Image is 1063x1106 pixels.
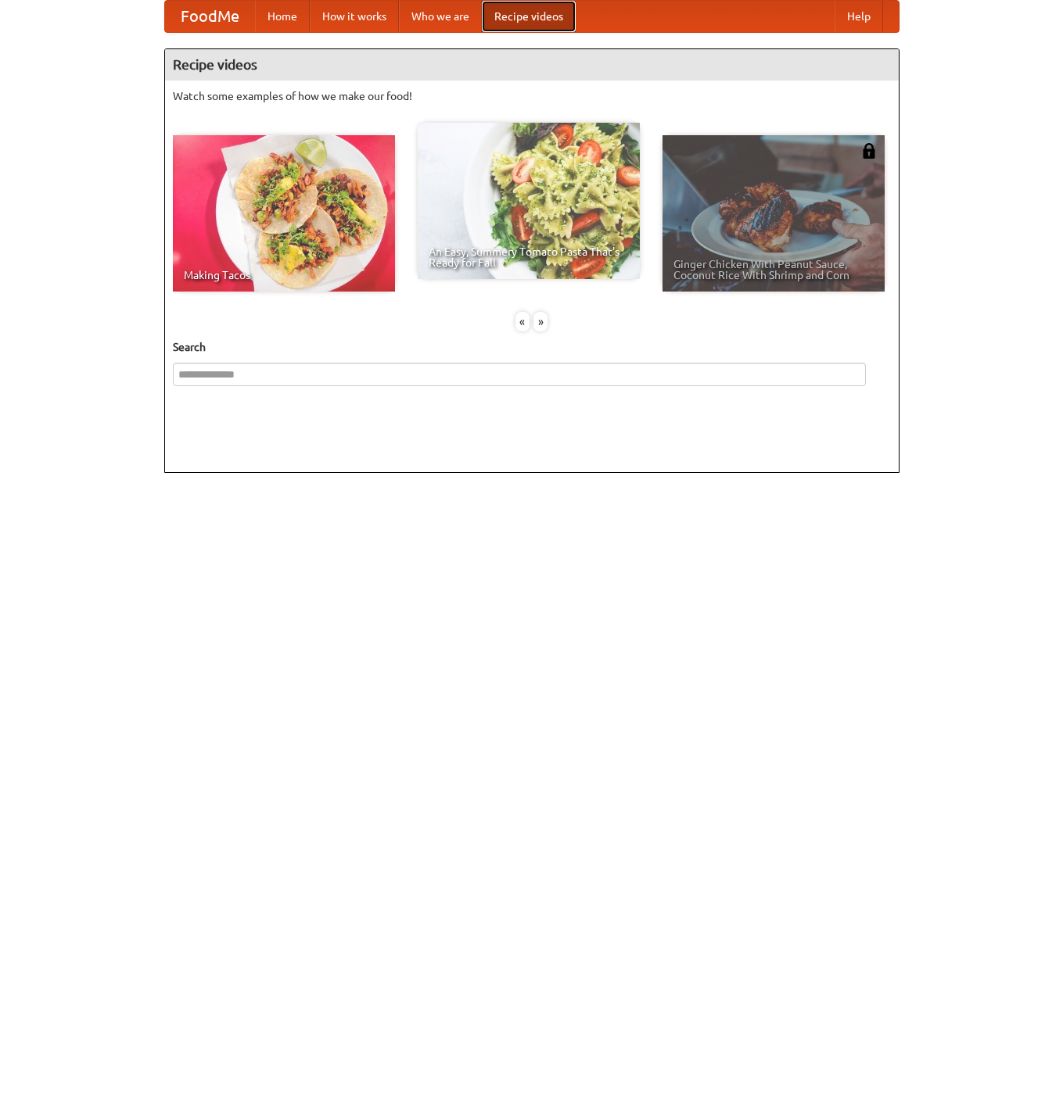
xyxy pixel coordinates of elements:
a: An Easy, Summery Tomato Pasta That's Ready for Fall [418,123,640,279]
a: Home [255,1,310,32]
h4: Recipe videos [165,49,899,81]
p: Watch some examples of how we make our food! [173,88,891,104]
div: « [515,312,530,331]
h5: Search [173,339,891,355]
img: 483408.png [861,143,877,159]
span: Making Tacos [184,270,384,281]
a: FoodMe [165,1,255,32]
div: » [533,312,548,331]
span: An Easy, Summery Tomato Pasta That's Ready for Fall [429,246,629,268]
a: Who we are [399,1,482,32]
a: How it works [310,1,399,32]
a: Help [835,1,883,32]
a: Recipe videos [482,1,576,32]
a: Making Tacos [173,135,395,292]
